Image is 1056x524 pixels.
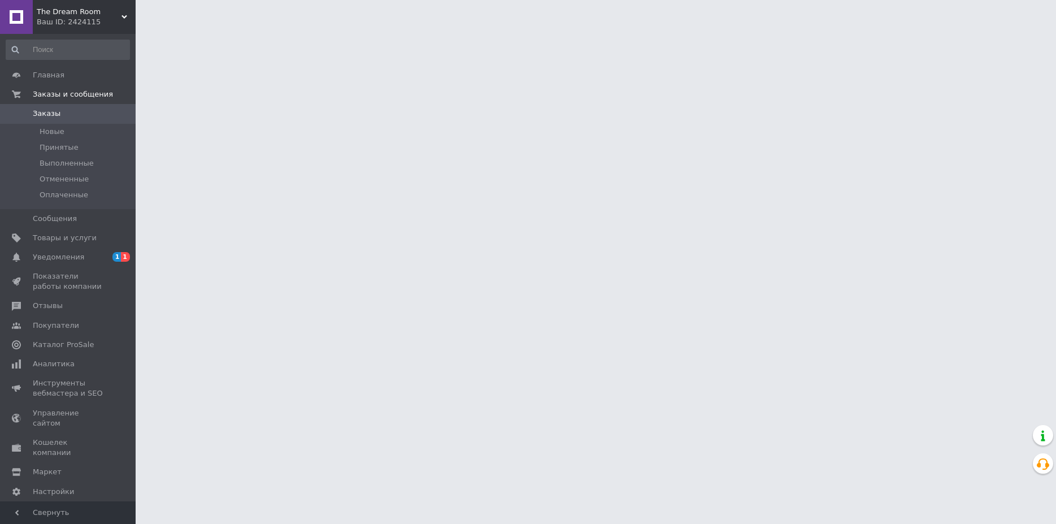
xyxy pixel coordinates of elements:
[33,233,97,243] span: Товары и услуги
[33,70,64,80] span: Главная
[33,271,105,292] span: Показатели работы компании
[33,109,60,119] span: Заказы
[40,174,89,184] span: Отмененные
[33,408,105,428] span: Управление сайтом
[33,252,84,262] span: Уведомления
[33,214,77,224] span: Сообщения
[37,17,136,27] div: Ваш ID: 2424115
[33,378,105,399] span: Инструменты вебмастера и SEO
[40,127,64,137] span: Новые
[33,321,79,331] span: Покупатели
[33,359,75,369] span: Аналитика
[40,158,94,168] span: Выполненные
[40,190,88,200] span: Оплаченные
[33,487,74,497] span: Настройки
[37,7,121,17] span: The Dream Room
[33,301,63,311] span: Отзывы
[33,438,105,458] span: Кошелек компании
[6,40,130,60] input: Поиск
[121,252,130,262] span: 1
[40,142,79,153] span: Принятые
[33,467,62,477] span: Маркет
[33,89,113,99] span: Заказы и сообщения
[112,252,121,262] span: 1
[33,340,94,350] span: Каталог ProSale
